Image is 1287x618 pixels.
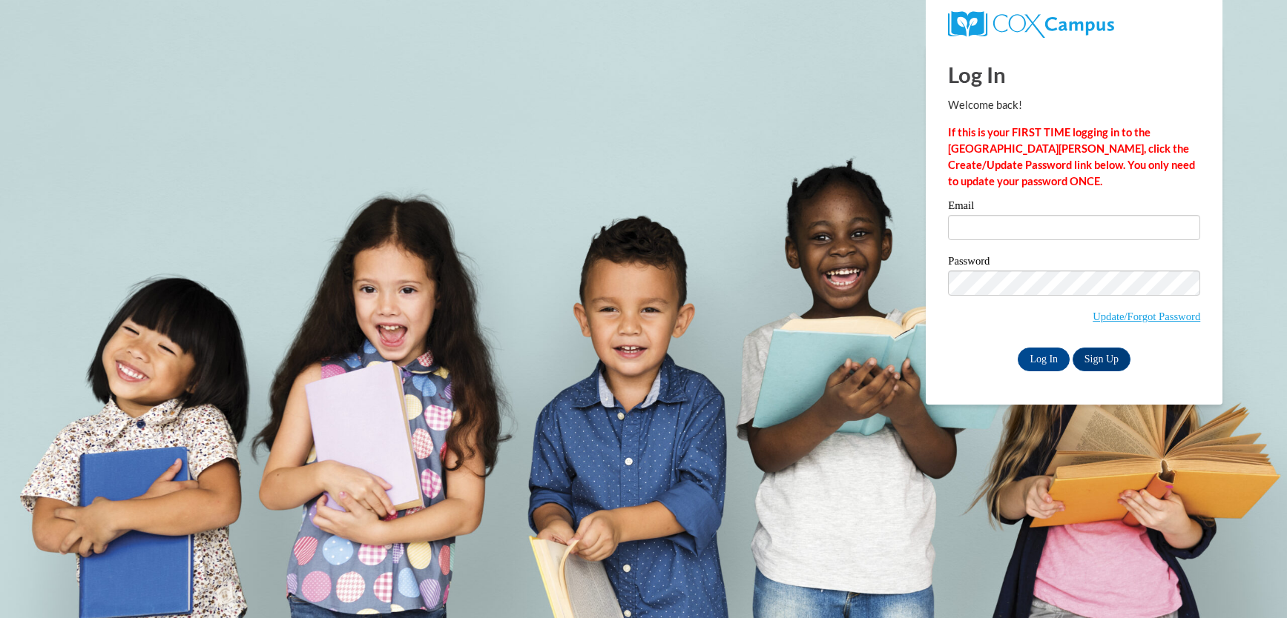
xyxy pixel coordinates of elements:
[948,59,1200,90] h1: Log In
[948,11,1200,38] a: COX Campus
[1073,348,1130,371] a: Sign Up
[948,256,1200,270] label: Password
[948,126,1195,187] strong: If this is your FIRST TIME logging in to the [GEOGRAPHIC_DATA][PERSON_NAME], click the Create/Upd...
[948,11,1114,38] img: COX Campus
[948,97,1200,113] p: Welcome back!
[1093,310,1200,322] a: Update/Forgot Password
[948,200,1200,215] label: Email
[1018,348,1070,371] input: Log In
